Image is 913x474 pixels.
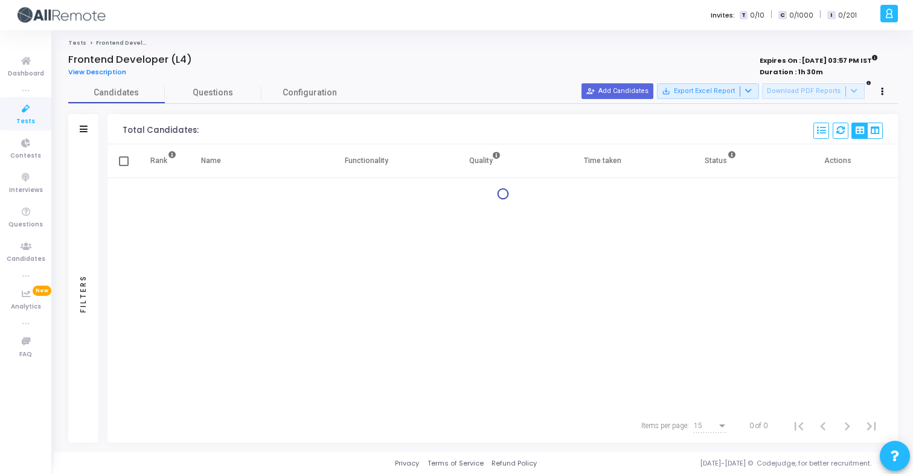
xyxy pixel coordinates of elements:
button: Previous page [811,414,835,438]
mat-icon: save_alt [662,87,670,95]
span: Analytics [11,302,41,312]
mat-icon: person_add_alt [586,87,595,95]
div: Filters [78,227,89,360]
span: Tests [16,117,35,127]
span: New [33,286,51,296]
th: Quality [426,144,544,178]
span: FAQ [19,350,32,360]
span: Dashboard [8,69,44,79]
button: Export Excel Report [657,83,759,99]
button: Next page [835,414,859,438]
div: [DATE]-[DATE] © Codejudge, for better recruitment. [537,458,898,469]
a: Terms of Service [428,458,484,469]
div: Name [201,154,221,167]
a: Privacy [395,458,419,469]
span: Configuration [283,86,337,99]
a: Refund Policy [492,458,537,469]
th: Rank [138,144,189,178]
th: Status [662,144,780,178]
img: logo [15,3,106,27]
span: 15 [694,421,702,430]
span: C [778,11,786,20]
span: Frontend Developer (L4) [96,39,170,46]
strong: Duration : 1h 30m [760,67,823,77]
label: Invites: [711,10,735,21]
button: Add Candidates [581,83,653,99]
span: 0/201 [838,10,857,21]
span: I [827,11,835,20]
span: T [740,11,748,20]
button: Download PDF Reports [762,83,865,99]
span: Contests [10,151,41,161]
div: Items per page: [641,420,689,431]
span: Candidates [7,254,45,264]
div: Total Candidates: [123,126,199,135]
mat-select: Items per page: [694,422,728,431]
span: Candidates [68,86,165,99]
span: 0/1000 [789,10,813,21]
div: Time taken [584,154,621,167]
span: 0/10 [750,10,764,21]
span: Questions [8,220,43,230]
nav: breadcrumb [68,39,898,47]
span: | [770,8,772,21]
strong: Expires On : [DATE] 03:57 PM IST [760,53,878,66]
span: Interviews [9,185,43,196]
div: 0 of 0 [749,420,767,431]
span: Questions [165,86,261,99]
button: First page [787,414,811,438]
span: | [819,8,821,21]
a: View Description [68,68,135,76]
th: Functionality [307,144,426,178]
a: Tests [68,39,86,46]
span: View Description [68,67,126,77]
div: View Options [851,123,883,139]
button: Last page [859,414,883,438]
th: Actions [780,144,898,178]
h4: Frontend Developer (L4) [68,54,192,66]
